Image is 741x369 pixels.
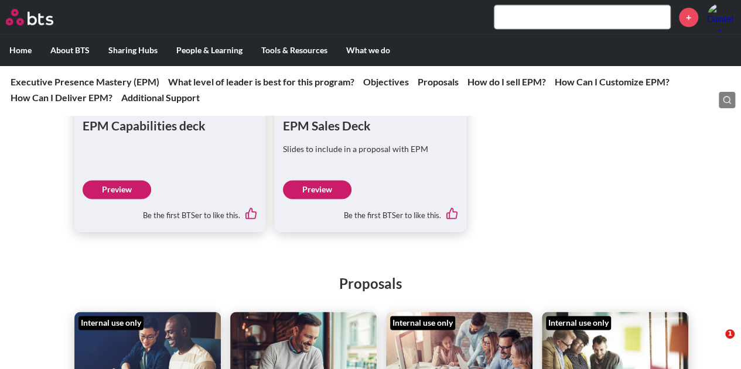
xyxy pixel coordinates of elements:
a: What level of leader is best for this program? [168,76,354,87]
a: Objectives [363,76,409,87]
a: + [679,8,698,27]
label: Sharing Hubs [99,35,167,65]
label: What we do [337,35,399,65]
label: About BTS [41,35,99,65]
a: Go home [6,9,75,25]
label: People & Learning [167,35,252,65]
h1: EPM Sales Deck [283,117,458,134]
a: Additional Support [121,92,200,103]
div: Be the first BTSer to like this. [83,199,258,223]
p: Slides to include in a proposal with EPM [283,143,458,155]
a: Executive Presence Mastery (EPM) [11,76,159,87]
a: How do I sell EPM? [467,76,546,87]
a: Profile [707,3,735,31]
label: Tools & Resources [252,35,337,65]
span: 1 [725,329,735,339]
img: BTS Logo [6,9,53,25]
a: How Can I Deliver EPM? [11,92,112,103]
a: Preview [283,180,351,199]
a: Proposals [418,76,459,87]
h1: EPM Capabilities deck [83,117,258,134]
iframe: Intercom live chat [701,329,729,357]
div: Internal use only [546,316,611,330]
img: Daniel Calvo [707,3,735,31]
div: Be the first BTSer to like this. [283,199,458,223]
a: Preview [83,180,151,199]
div: Internal use only [78,316,144,330]
a: How Can I Customize EPM? [555,76,670,87]
div: Internal use only [390,316,455,330]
